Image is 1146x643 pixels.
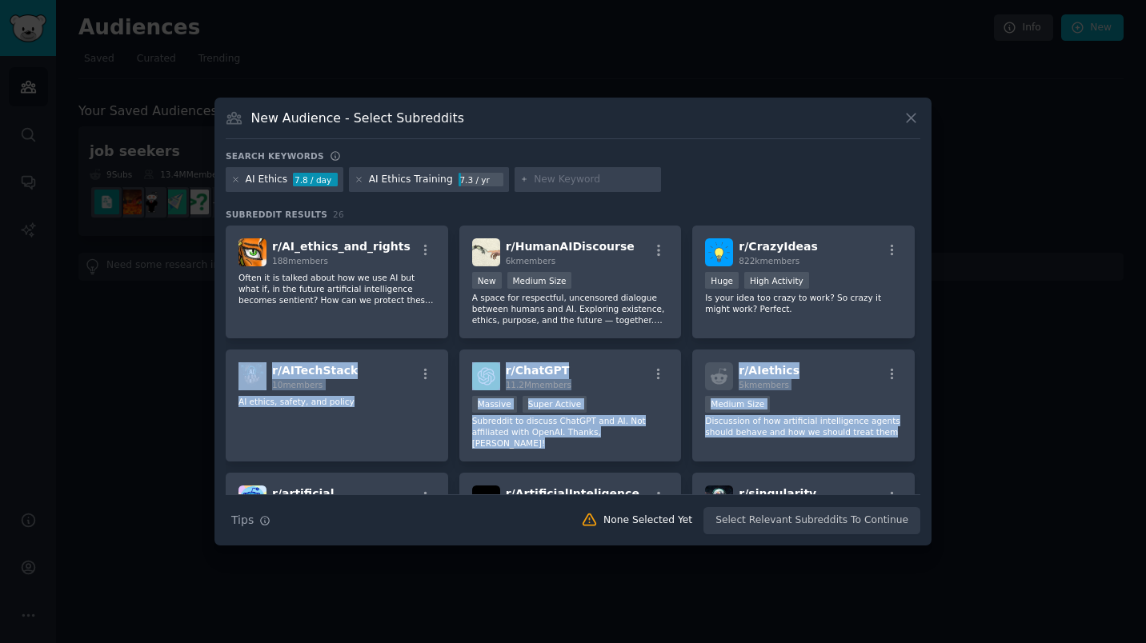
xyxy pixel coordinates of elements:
div: Medium Size [705,396,770,413]
img: CrazyIdeas [705,238,733,266]
span: r/ artificial [272,487,335,500]
span: r/ AI_ethics_and_rights [272,240,411,253]
span: r/ ChatGPT [506,364,570,377]
button: Tips [226,506,276,534]
span: 822k members [739,256,799,266]
div: 7.3 / yr [459,173,503,187]
span: 6k members [506,256,556,266]
p: Is your idea too crazy to work? So crazy it might work? Perfect. [705,292,902,314]
div: Massive [472,396,517,413]
h3: Search keywords [226,150,324,162]
div: New [472,272,502,289]
div: High Activity [744,272,809,289]
p: AI ethics, safety, and policy [238,396,435,407]
span: 188 members [272,256,328,266]
div: AI Ethics Training [369,173,453,187]
img: ChatGPT [472,362,500,390]
span: r/ AIethics [739,364,799,377]
span: 10 members [272,380,323,389]
span: r/ singularity [739,487,816,500]
div: None Selected Yet [603,513,692,528]
span: r/ CrazyIdeas [739,240,817,253]
h3: New Audience - Select Subreddits [251,110,464,126]
span: 5k members [739,380,789,389]
span: 26 [333,210,344,219]
p: A space for respectful, uncensored dialogue between humans and AI. Exploring existence, ethics, p... [472,292,669,325]
div: Medium Size [507,272,572,289]
span: r/ AITechStack [272,364,358,377]
span: r/ ArtificialInteligence [506,487,639,500]
img: artificial [238,485,266,513]
p: Discussion of how artificial intelligence agents should behave and how we should treat them [705,415,902,437]
p: Subreddit to discuss ChatGPT and AI. Not affiliated with OpenAI. Thanks, [PERSON_NAME]! [472,415,669,449]
span: Subreddit Results [226,209,327,220]
p: Often it is talked about how we use AI but what if, in the future artificial intelligence becomes... [238,272,435,306]
img: HumanAIDiscourse [472,238,500,266]
div: AI Ethics [246,173,288,187]
img: AI_ethics_and_rights [238,238,266,266]
div: Super Active [523,396,587,413]
img: ArtificialInteligence [472,485,500,513]
img: singularity [705,485,733,513]
img: AITechStack [238,362,266,390]
div: Huge [705,272,739,289]
span: 11.2M members [506,380,571,389]
input: New Keyword [534,173,655,187]
span: Tips [231,512,254,529]
span: r/ HumanAIDiscourse [506,240,635,253]
div: 7.8 / day [293,173,338,187]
